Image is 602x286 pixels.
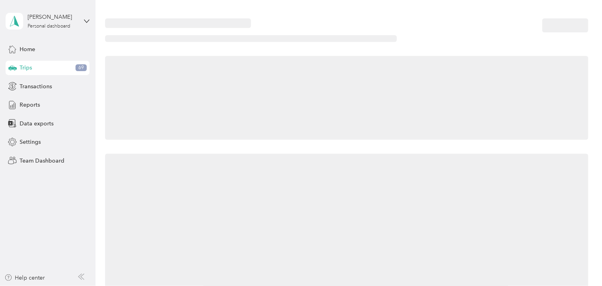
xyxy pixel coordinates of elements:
div: [PERSON_NAME] [28,13,78,21]
div: Personal dashboard [28,24,70,29]
button: Help center [4,274,45,282]
span: Home [20,45,35,54]
span: Settings [20,138,41,146]
span: Trips [20,64,32,72]
iframe: Everlance-gr Chat Button Frame [557,241,602,286]
span: Data exports [20,119,54,128]
span: Team Dashboard [20,157,64,165]
span: Transactions [20,82,52,91]
span: Reports [20,101,40,109]
span: 69 [76,64,87,71]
